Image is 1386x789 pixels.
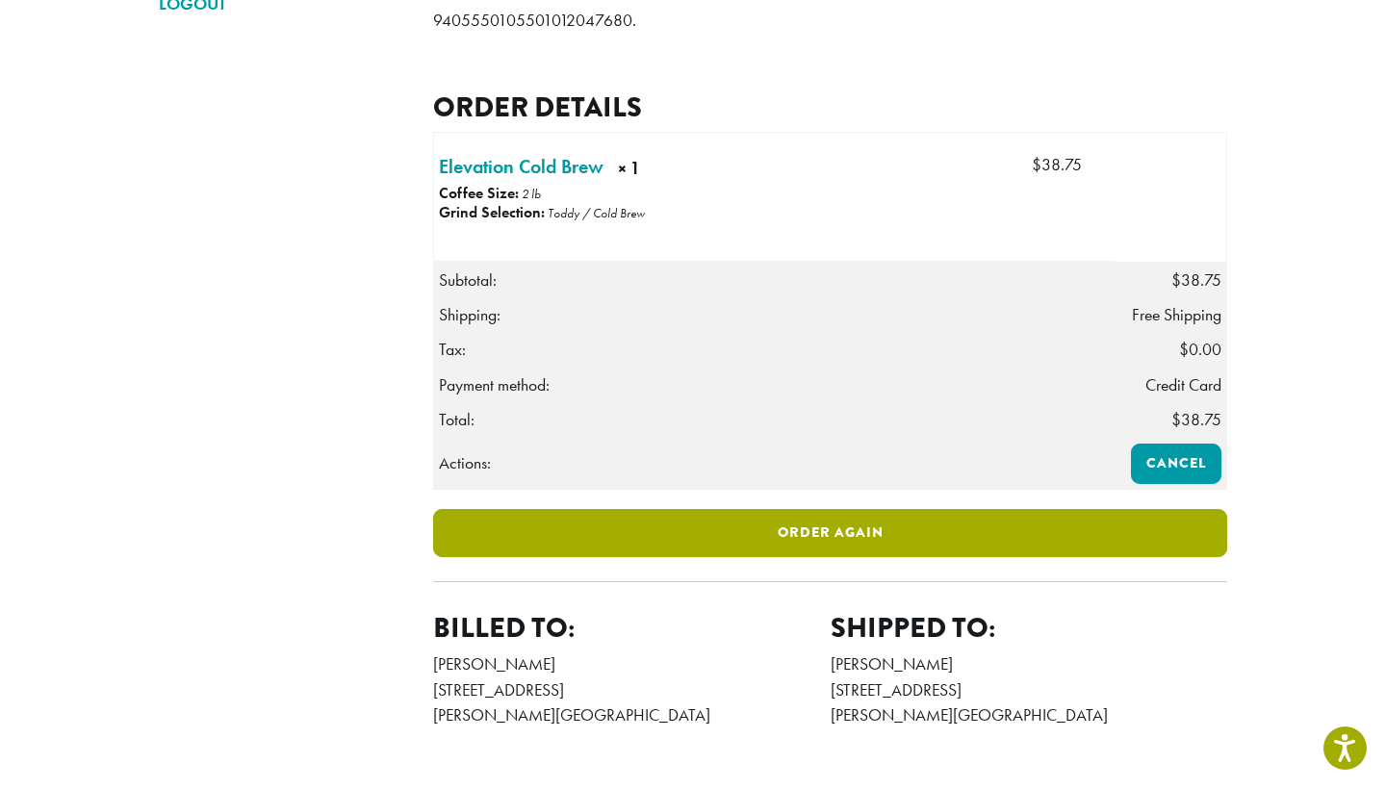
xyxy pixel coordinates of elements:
p: 2 lb [522,186,541,202]
strong: × 1 [618,156,740,186]
address: [PERSON_NAME] [STREET_ADDRESS] [PERSON_NAME][GEOGRAPHIC_DATA] [831,651,1228,727]
p: Toddy / Cold Brew [548,205,645,221]
span: $ [1032,154,1041,175]
span: 0.00 [1179,339,1221,360]
span: $ [1171,409,1181,430]
th: Actions: [434,438,1116,489]
h2: Order details [433,90,1227,124]
a: Order again [433,509,1227,557]
th: Payment method: [434,368,1116,402]
span: 38.75 [1171,269,1221,291]
td: Credit Card [1116,368,1226,402]
th: Subtotal: [434,262,1116,297]
h2: Billed to: [433,611,831,645]
a: Elevation Cold Brew [439,152,603,181]
th: Shipping: [434,297,1116,332]
th: Tax: [434,332,1116,367]
strong: Coffee Size: [439,183,519,203]
bdi: 38.75 [1032,154,1082,175]
address: [PERSON_NAME] [STREET_ADDRESS] [PERSON_NAME][GEOGRAPHIC_DATA] [433,651,831,727]
span: $ [1179,339,1189,360]
h2: Shipped to: [831,611,1228,645]
td: Free Shipping [1116,297,1226,332]
th: Total: [434,402,1116,438]
strong: Grind Selection: [439,202,545,222]
a: Cancel order 361994 [1131,444,1221,484]
span: 38.75 [1171,409,1221,430]
span: $ [1171,269,1181,291]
